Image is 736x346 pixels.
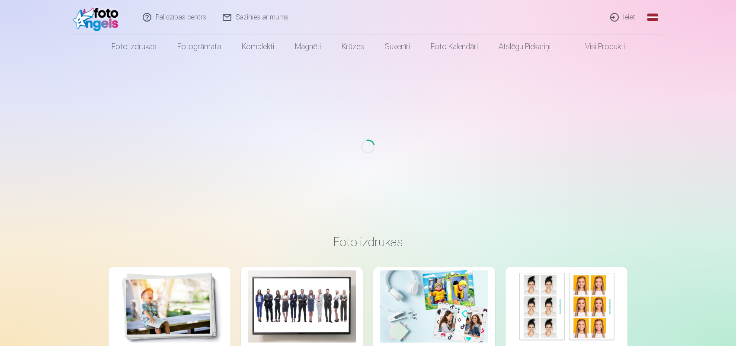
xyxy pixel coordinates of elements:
[248,270,356,343] img: Augstas kvalitātes grupu fotoattēlu izdrukas
[561,35,635,59] a: Visi produkti
[115,270,224,343] img: Augstas kvalitātes fotoattēlu izdrukas
[420,35,488,59] a: Foto kalendāri
[374,35,420,59] a: Suvenīri
[488,35,561,59] a: Atslēgu piekariņi
[73,3,123,31] img: /fa1
[115,234,621,250] h3: Foto izdrukas
[285,35,331,59] a: Magnēti
[231,35,285,59] a: Komplekti
[512,270,621,343] img: Foto izdrukas dokumentiem
[331,35,374,59] a: Krūzes
[380,270,488,343] img: Foto kolāža no divām fotogrāfijām
[101,35,167,59] a: Foto izdrukas
[167,35,231,59] a: Fotogrāmata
